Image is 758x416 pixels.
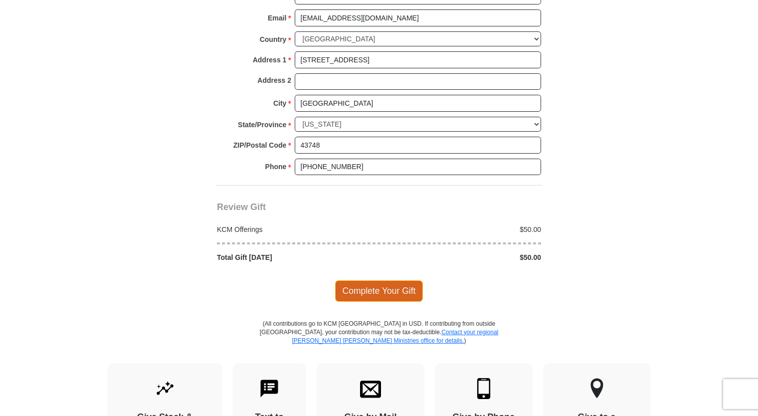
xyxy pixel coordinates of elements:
[379,224,547,234] div: $50.00
[473,378,494,399] img: mobile.svg
[259,320,499,363] p: (All contributions go to KCM [GEOGRAPHIC_DATA] in USD. If contributing from outside [GEOGRAPHIC_D...
[217,202,266,212] span: Review Gift
[292,329,498,344] a: Contact your regional [PERSON_NAME] [PERSON_NAME] Ministries office for details.
[259,378,280,399] img: text-to-give.svg
[268,11,286,25] strong: Email
[360,378,381,399] img: envelope.svg
[212,224,379,234] div: KCM Offerings
[155,378,176,399] img: give-by-stock.svg
[233,138,287,152] strong: ZIP/Postal Code
[379,252,547,262] div: $50.00
[335,280,423,301] span: Complete Your Gift
[260,32,287,46] strong: Country
[257,73,291,87] strong: Address 2
[590,378,604,399] img: other-region
[238,118,286,132] strong: State/Province
[253,53,287,67] strong: Address 1
[273,96,286,110] strong: City
[265,160,287,174] strong: Phone
[212,252,379,262] div: Total Gift [DATE]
